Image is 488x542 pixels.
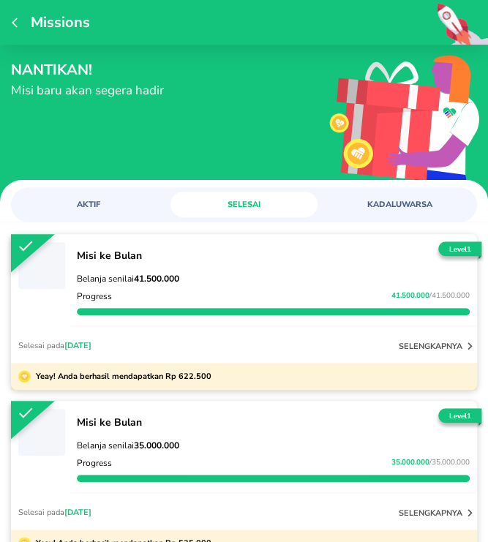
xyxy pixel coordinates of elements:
strong: 35.000.000 [134,440,179,451]
span: KADALUWARSA [335,199,464,210]
p: Misi baru akan segera hadir [11,81,233,100]
p: Selesai pada [18,340,91,351]
p: selengkapnya [399,508,462,519]
span: / 41.500.000 [429,290,470,301]
a: AKTIF [15,192,162,217]
span: [DATE] [64,340,91,351]
p: Nantikan! [11,59,233,81]
button: selengkapnya [399,339,477,353]
button: selengkapnya [399,505,477,520]
p: selengkapnya [399,341,462,352]
span: [DATE] [64,507,91,518]
span: AKTIF [24,199,153,210]
p: Missions [23,12,90,32]
a: KADALUWARSA [326,192,473,217]
p: Misi ke Bulan [77,249,470,263]
span: Belanja senilai [77,440,179,451]
p: Progress [77,457,112,469]
span: Belanja senilai [77,273,179,285]
span: SELESAI [179,199,308,210]
span: / 35.000.000 [429,457,470,467]
p: Progress [77,290,112,302]
p: Level 1 [435,411,484,422]
strong: 41.500.000 [134,273,179,285]
span: 35.000.000 [391,457,429,467]
p: Yeay! Anda berhasil mendapatkan Rp 622.500 [31,370,211,383]
button: ‌ [18,241,65,288]
div: loyalty mission tabs [11,187,477,217]
button: ‌ [18,408,65,455]
span: 41.500.000 [391,290,429,301]
p: Level 1 [435,244,484,255]
a: SELESAI [170,192,317,217]
p: Selesai pada [18,507,91,518]
p: Misi ke Bulan [77,415,470,429]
